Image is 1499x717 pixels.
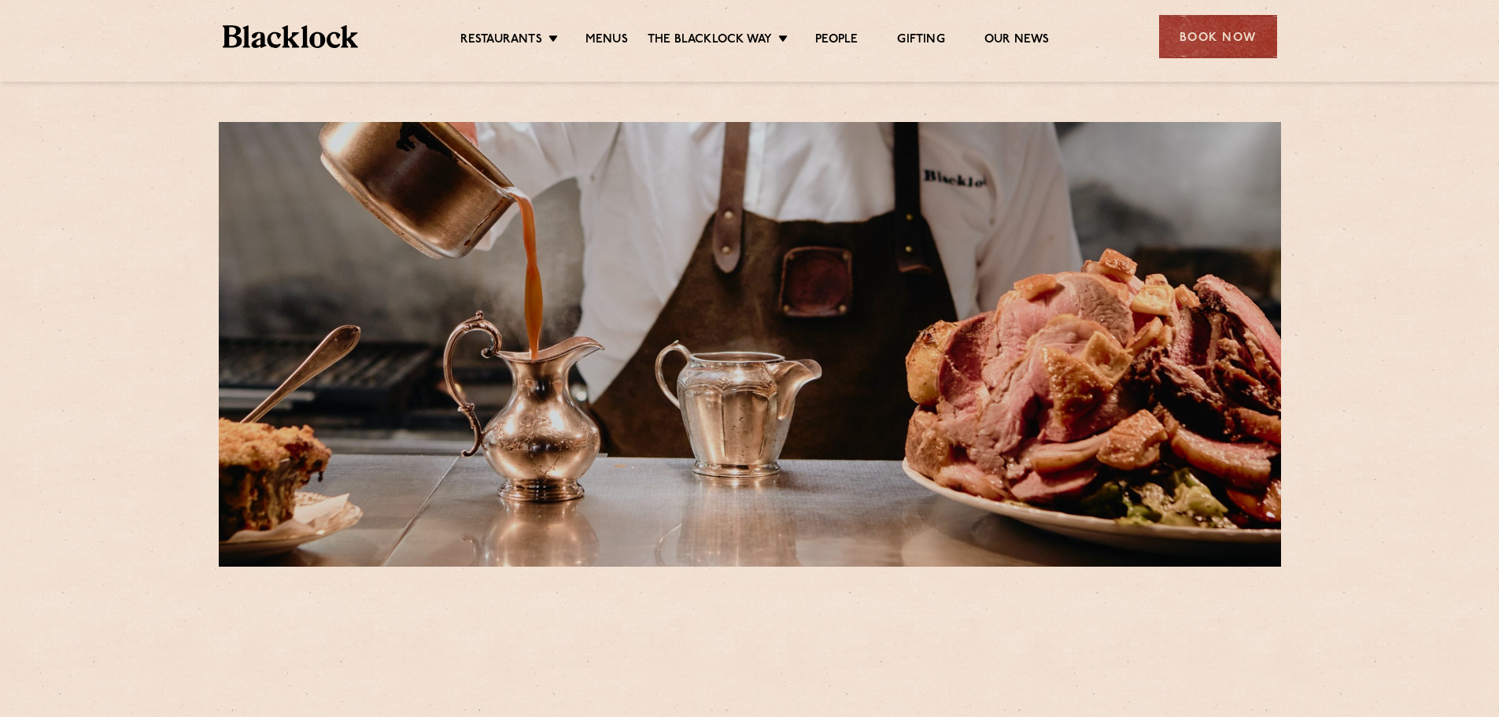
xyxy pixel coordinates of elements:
a: Menus [585,32,628,50]
a: Restaurants [460,32,542,50]
img: BL_Textured_Logo-footer-cropped.svg [223,25,359,48]
a: Gifting [897,32,944,50]
a: People [815,32,858,50]
a: The Blacklock Way [648,32,772,50]
div: Book Now [1159,15,1277,58]
a: Our News [984,32,1050,50]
